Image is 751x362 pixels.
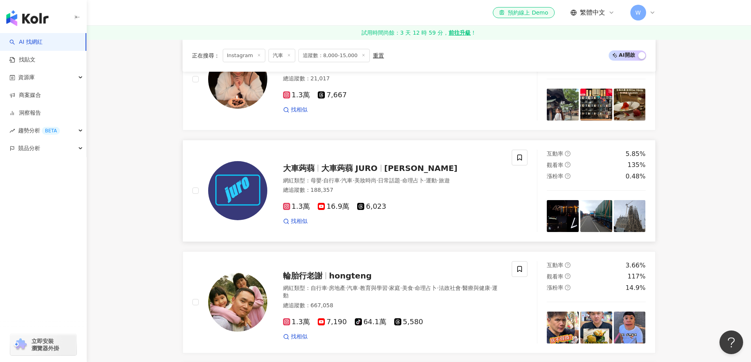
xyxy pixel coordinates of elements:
[323,177,340,184] span: 自行車
[291,333,307,341] span: 找相似
[628,161,646,169] div: 135%
[439,177,450,184] span: 旅遊
[424,177,426,184] span: ·
[347,285,358,291] span: 汽車
[439,285,461,291] span: 法政社會
[413,66,441,72] span: 醫療與健康
[322,66,323,72] span: ·
[580,89,612,121] img: post-image
[388,285,389,291] span: ·
[441,66,442,72] span: ·
[321,163,378,173] span: 大車蒟蒻 JURO
[580,200,612,232] img: post-image
[376,66,388,72] span: 美食
[318,202,349,211] span: 16.9萬
[455,66,466,72] span: 旅遊
[449,29,471,37] strong: 前往升級
[283,186,503,194] div: 總追蹤數 ： 188,357
[413,285,415,291] span: ·
[493,7,554,18] a: 預約線上 Demo
[6,10,48,26] img: logo
[283,91,310,99] span: 1.3萬
[318,318,347,326] span: 7,190
[345,66,347,72] span: ·
[426,177,437,184] span: 運動
[9,91,41,99] a: 商案媒合
[311,177,322,184] span: 母嬰
[402,177,424,184] span: 命理占卜
[565,162,570,167] span: question-circle
[357,202,386,211] span: 6,023
[18,69,35,86] span: 資源庫
[565,151,570,156] span: question-circle
[437,285,438,291] span: ·
[352,177,354,184] span: ·
[580,312,612,343] img: post-image
[389,285,400,291] span: 家庭
[547,273,563,280] span: 觀看率
[291,217,307,225] span: 找相似
[327,285,329,291] span: ·
[318,91,347,99] span: 7,667
[329,285,345,291] span: 房地產
[9,128,15,134] span: rise
[389,66,411,72] span: 命理占卜
[462,285,490,291] span: 醫療與健康
[461,285,462,291] span: ·
[10,334,76,355] a: chrome extension立即安裝 瀏覽器外掛
[9,109,41,117] a: 洞察報告
[340,177,341,184] span: ·
[87,26,751,40] a: 試用時間尚餘：3 天 12 時 59 分，前往升級！
[9,56,35,64] a: 找貼文
[9,38,43,46] a: searchAI 找網紅
[415,285,437,291] span: 命理占卜
[400,177,402,184] span: ·
[437,177,438,184] span: ·
[283,333,307,341] a: 找相似
[719,330,743,354] iframe: Help Scout Beacon - Open
[358,285,360,291] span: ·
[614,312,646,343] img: post-image
[547,312,579,343] img: post-image
[628,272,646,281] div: 117%
[547,200,579,232] img: post-image
[547,262,563,268] span: 互動率
[547,162,563,168] span: 觀看率
[547,89,579,121] img: post-image
[635,8,641,17] span: W
[453,66,455,72] span: ·
[322,177,323,184] span: ·
[311,66,322,72] span: 汽車
[42,127,60,135] div: BETA
[547,284,563,291] span: 漲粉率
[341,177,352,184] span: 汽車
[347,66,375,72] span: 教育與學習
[183,140,656,242] a: KOL Avatar大車蒟蒻大車蒟蒻 JURO[PERSON_NAME]網紅類型：母嬰·自行車·汽車·美妝時尚·日常話題·命理占卜·運動·旅遊總追蹤數：188,3571.3萬16.9萬6,023...
[208,161,267,220] img: KOL Avatar
[378,177,400,184] span: 日常話題
[400,285,402,291] span: ·
[394,318,423,326] span: 5,580
[547,150,563,157] span: 互動率
[329,271,372,280] span: hongteng
[499,9,548,17] div: 預約線上 Demo
[547,173,563,179] span: 漲粉率
[442,66,453,72] span: 寵物
[580,8,605,17] span: 繁體中文
[626,172,646,181] div: 0.48%
[565,262,570,268] span: question-circle
[283,284,503,300] div: 網紅類型 ：
[565,173,570,179] span: question-circle
[283,202,310,211] span: 1.3萬
[376,177,378,184] span: ·
[388,66,389,72] span: ·
[384,163,458,173] span: [PERSON_NAME]
[565,273,570,279] span: question-circle
[32,338,59,352] span: 立即安裝 瀏覽器外掛
[283,75,503,83] div: 總追蹤數 ： 21,017
[283,177,503,185] div: 網紅類型 ：
[291,106,307,114] span: 找相似
[283,163,315,173] span: 大車蒟蒻
[283,217,307,225] a: 找相似
[283,302,503,310] div: 總追蹤數 ： 667,058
